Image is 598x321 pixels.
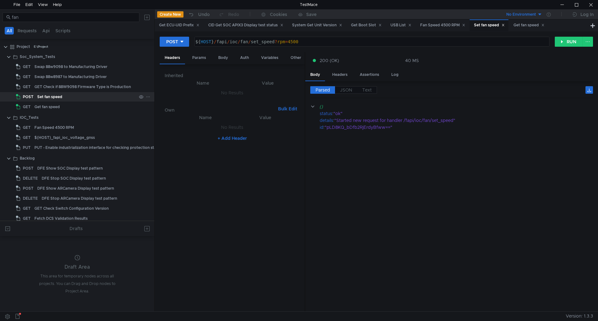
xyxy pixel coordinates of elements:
span: DELETE [23,174,38,183]
nz-embed-empty: No Results [221,90,243,96]
button: Redo [214,10,244,19]
div: DFE Show ARCamera Display test pattern [37,184,114,193]
div: 40 MS [405,58,419,63]
div: Get ECU-UID Prefix [159,22,199,29]
div: Fetch DCS Validation Results [34,214,88,223]
span: GET [23,82,31,92]
span: DELETE [23,194,38,203]
div: Variables [256,52,283,64]
button: Requests [16,27,39,34]
span: GET [23,123,31,132]
div: Get fan speed [513,22,544,29]
span: Version: 1.3.3 [566,312,593,321]
div: Soc_System_Tests [20,52,55,61]
h6: Own [165,106,275,114]
span: Text [362,87,372,93]
button: Create New [157,11,183,18]
span: GET [23,72,31,82]
div: No Environment [506,12,536,18]
div: Body [213,52,233,64]
span: GET [23,214,31,223]
div: Swap 88w9098 to Manufacturing Driver [34,62,107,71]
div: id [320,124,323,131]
span: POST [23,184,34,193]
div: DFE Stop ARCamera Display test pattern [42,194,117,203]
div: Project [17,42,30,51]
button: Scripts [54,27,72,34]
div: Get Boot Slot [351,22,382,29]
button: Api [40,27,52,34]
div: Auth [235,52,254,64]
div: Get fan speed [34,102,60,112]
div: "ok" [333,110,585,117]
button: RUN [555,37,583,47]
div: GET Check Switch Configuration Version [34,204,109,213]
div: PUT - Enable industrialization interface for checking protection state (status) [34,143,175,152]
div: System Get Unit Version [292,22,342,29]
th: Name [170,79,236,87]
div: CID Get SOC APIX3 Display test status [208,22,283,29]
div: Set fan speed [474,22,505,29]
div: Swap 88w8987 to Manufacturing Driver [34,72,107,82]
input: Search... [12,14,136,21]
div: Headers [160,52,185,64]
span: 200 (OK) [320,57,339,64]
span: GET [23,62,31,71]
div: Params [187,52,211,64]
th: Value [236,79,299,87]
div: USB List [390,22,411,29]
div: Backlog [20,154,35,163]
div: DFE Show SOC Display test pattern [37,164,103,173]
div: Save [306,12,317,17]
div: Fan Speed 4500 RPM [34,123,74,132]
h6: Inherited [165,72,299,79]
div: : [320,117,593,124]
span: JSON [340,87,352,93]
th: Name [175,114,236,121]
button: Bulk Edit [276,105,300,113]
span: GET [23,102,31,112]
div: Undo [198,11,210,18]
div: Drafts [70,225,83,232]
span: POST [23,92,34,102]
button: + Add Header [215,134,250,142]
div: POST [166,38,178,45]
div: Other [286,52,306,64]
th: Value [236,114,295,121]
div: Log In [580,11,594,18]
div: Redo [228,11,239,18]
button: No Environment [499,9,542,19]
button: POST [160,37,189,47]
div: IOC_Tests [20,113,39,122]
nz-embed-empty: No Results [221,124,243,130]
div: {} [319,103,584,110]
div: status [320,110,332,117]
span: PUT [23,143,31,152]
span: POST [23,164,34,173]
div: Cookies [270,11,287,18]
div: Headers [327,69,353,81]
div: Set fan speed [37,92,62,102]
div: GET Check if 88W9098 Firmware Type is Production [34,82,131,92]
div: Assertions [355,69,384,81]
button: All [5,27,14,34]
div: : [320,124,593,131]
span: GET [23,204,31,213]
div: ${HOST}_fapi_ioc_voltage_gnss [34,133,95,142]
div: Body [305,69,325,81]
div: Fan Speed 4500 RPM [420,22,465,29]
span: Parsed [316,87,330,93]
div: : [320,110,593,117]
div: "Started new request for handler /fapi/ioc/fan/set_speed" [334,117,585,124]
button: Undo [183,10,214,19]
div: "pLD8KQ_bDfb2RjErdyBfww==" [325,124,584,131]
span: GET [23,133,31,142]
div: Log [386,69,404,81]
div: E:\Project [34,42,48,51]
div: DFE Stop SOC Display test pattern [42,174,106,183]
div: details [320,117,333,124]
